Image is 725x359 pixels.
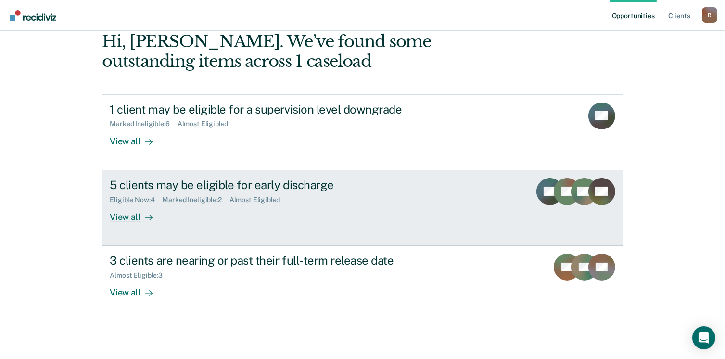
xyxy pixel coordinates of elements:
div: Hi, [PERSON_NAME]. We’ve found some outstanding items across 1 caseload [102,32,519,71]
a: 1 client may be eligible for a supervision level downgradeMarked Ineligible:6Almost Eligible:1Vie... [102,94,623,170]
div: View all [110,204,164,222]
a: 5 clients may be eligible for early dischargeEligible Now:4Marked Ineligible:2Almost Eligible:1Vi... [102,170,623,246]
div: Almost Eligible : 1 [178,120,237,128]
div: Marked Ineligible : 2 [162,196,229,204]
div: 1 client may be eligible for a supervision level downgrade [110,103,447,116]
div: Almost Eligible : 1 [229,196,289,204]
img: Recidiviz [10,10,56,21]
div: 5 clients may be eligible for early discharge [110,178,447,192]
button: Profile dropdown button [702,7,717,23]
div: R [702,7,717,23]
div: Eligible Now : 4 [110,196,162,204]
div: Almost Eligible : 3 [110,271,170,280]
div: 3 clients are nearing or past their full-term release date [110,254,447,268]
div: View all [110,128,164,147]
div: View all [110,280,164,298]
div: Marked Ineligible : 6 [110,120,177,128]
a: 3 clients are nearing or past their full-term release dateAlmost Eligible:3View all [102,246,623,321]
div: Open Intercom Messenger [692,326,715,349]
